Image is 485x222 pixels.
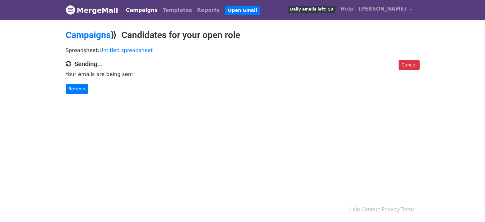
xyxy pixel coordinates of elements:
a: Campaigns [66,30,111,40]
a: Refresh [66,84,88,94]
a: Daily emails left: 50 [285,3,338,15]
a: Open Gmail [225,6,260,15]
p: Spreadsheet: [66,47,420,54]
p: Your emails are being sent. [66,71,420,78]
a: Campaigns [123,4,160,17]
a: Cancel [399,60,419,70]
a: Reports [195,4,222,17]
a: Untitled spreadsheet [99,47,153,53]
span: Daily emails left: 50 [288,6,335,13]
a: MergeMail [66,4,118,17]
a: Templates [160,4,195,17]
span: [PERSON_NAME] [359,5,406,13]
h2: ⟫ Candidates for your open role [66,30,420,41]
a: Terms [400,207,415,212]
a: Contact [362,207,380,212]
a: Help [349,207,360,212]
a: [PERSON_NAME] [356,3,414,18]
a: Help [338,3,356,15]
img: MergeMail logo [66,5,75,15]
h4: Sending... [66,60,420,68]
a: Privacy [382,207,399,212]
